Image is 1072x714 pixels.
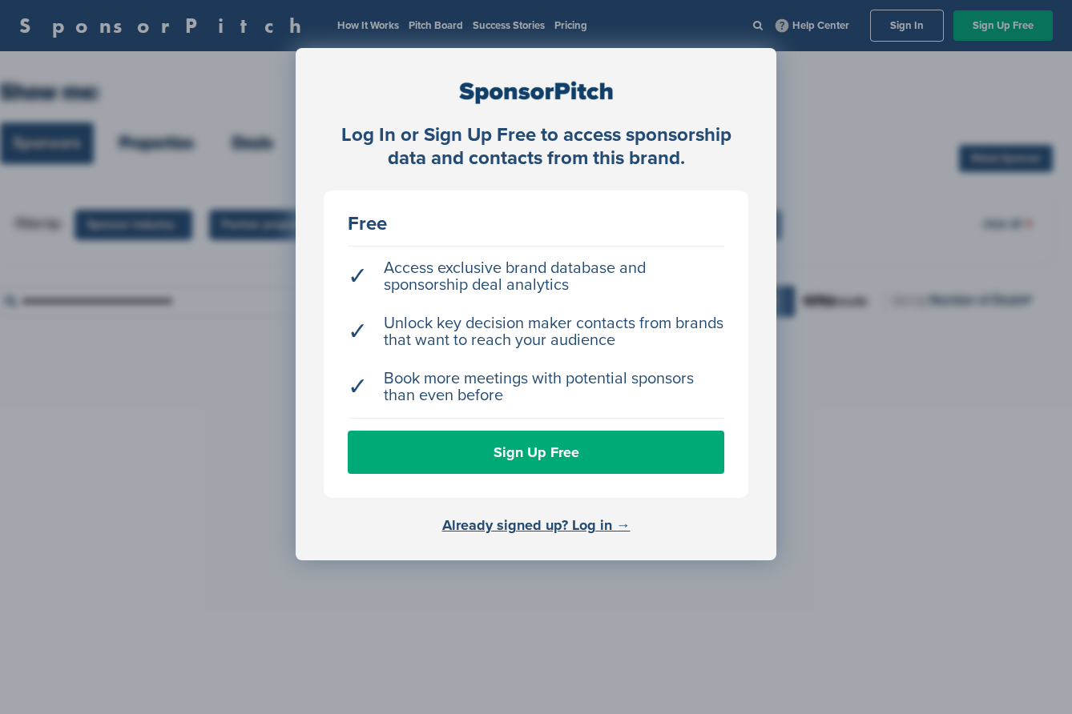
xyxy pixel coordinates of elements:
div: Log In or Sign Up Free to access sponsorship data and contacts from this brand. [324,124,748,170]
a: Sign Up Free [348,431,724,474]
a: Already signed up? Log in → [442,516,631,534]
span: ✓ [348,323,368,340]
span: ✓ [348,268,368,285]
li: Access exclusive brand database and sponsorship deal analytics [348,252,724,302]
span: ✓ [348,379,368,395]
li: Book more meetings with potential sponsors than even before [348,363,724,412]
div: Free [348,215,724,234]
li: Unlock key decision maker contacts from brands that want to reach your audience [348,307,724,357]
